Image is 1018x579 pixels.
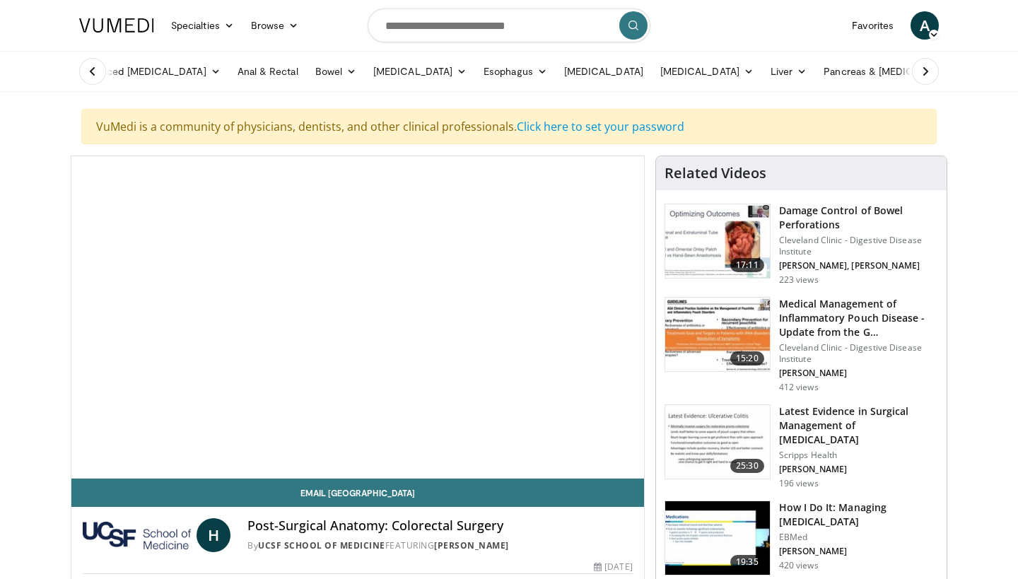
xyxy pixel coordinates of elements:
[665,165,766,182] h4: Related Videos
[81,109,937,144] div: VuMedi is a community of physicians, dentists, and other clinical professionals.
[163,11,242,40] a: Specialties
[71,479,644,507] a: Email [GEOGRAPHIC_DATA]
[665,404,938,489] a: 25:30 Latest Evidence in Surgical Management of [MEDICAL_DATA] Scripps Health [PERSON_NAME] 196 v...
[779,404,938,447] h3: Latest Evidence in Surgical Management of [MEDICAL_DATA]
[779,532,938,543] p: EBMed
[652,57,762,86] a: [MEDICAL_DATA]
[71,156,644,479] video-js: Video Player
[843,11,902,40] a: Favorites
[730,258,764,272] span: 17:11
[779,501,938,529] h3: How I Do It: Managing [MEDICAL_DATA]
[665,298,770,371] img: 9563fa7c-1501-4542-9566-b82c8a86e130.150x105_q85_crop-smart_upscale.jpg
[911,11,939,40] a: A
[779,342,938,365] p: Cleveland Clinic - Digestive Disease Institute
[229,57,307,86] a: Anal & Rectal
[665,405,770,479] img: 759caa8f-51be-49e1-b99b-4c218df472f1.150x105_q85_crop-smart_upscale.jpg
[779,464,938,475] p: [PERSON_NAME]
[665,501,938,575] a: 19:35 How I Do It: Managing [MEDICAL_DATA] EBMed [PERSON_NAME] 420 views
[730,459,764,473] span: 25:30
[307,57,365,86] a: Bowel
[779,297,938,339] h3: Medical Management of Inflammatory Pouch Disease - Update from the G…
[434,539,509,551] a: [PERSON_NAME]
[779,204,938,232] h3: Damage Control of Bowel Perforations
[247,518,632,534] h4: Post-Surgical Anatomy: Colorectal Surgery
[779,560,819,571] p: 420 views
[730,555,764,569] span: 19:35
[594,561,632,573] div: [DATE]
[368,8,650,42] input: Search topics, interventions
[665,204,938,286] a: 17:11 Damage Control of Bowel Perforations Cleveland Clinic - Digestive Disease Institute [PERSON...
[665,501,770,575] img: 33c8a20d-22e6-41c9-8733-dded6172086f.150x105_q85_crop-smart_upscale.jpg
[779,546,938,557] p: [PERSON_NAME]
[779,260,938,271] p: [PERSON_NAME], [PERSON_NAME]
[665,204,770,278] img: 84ad4d88-1369-491d-9ea2-a1bba70c4e36.150x105_q85_crop-smart_upscale.jpg
[517,119,684,134] a: Click here to set your password
[779,450,938,461] p: Scripps Health
[242,11,308,40] a: Browse
[665,297,938,393] a: 15:20 Medical Management of Inflammatory Pouch Disease - Update from the G… Cleveland Clinic - Di...
[197,518,230,552] a: H
[258,539,385,551] a: UCSF School of Medicine
[779,235,938,257] p: Cleveland Clinic - Digestive Disease Institute
[779,478,819,489] p: 196 views
[556,57,652,86] a: [MEDICAL_DATA]
[247,539,632,552] div: By FEATURING
[475,57,556,86] a: Esophagus
[71,57,229,86] a: Advanced [MEDICAL_DATA]
[730,351,764,365] span: 15:20
[779,368,938,379] p: [PERSON_NAME]
[83,518,191,552] img: UCSF School of Medicine
[815,57,981,86] a: Pancreas & [MEDICAL_DATA]
[79,18,154,33] img: VuMedi Logo
[365,57,475,86] a: [MEDICAL_DATA]
[762,57,815,86] a: Liver
[779,274,819,286] p: 223 views
[779,382,819,393] p: 412 views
